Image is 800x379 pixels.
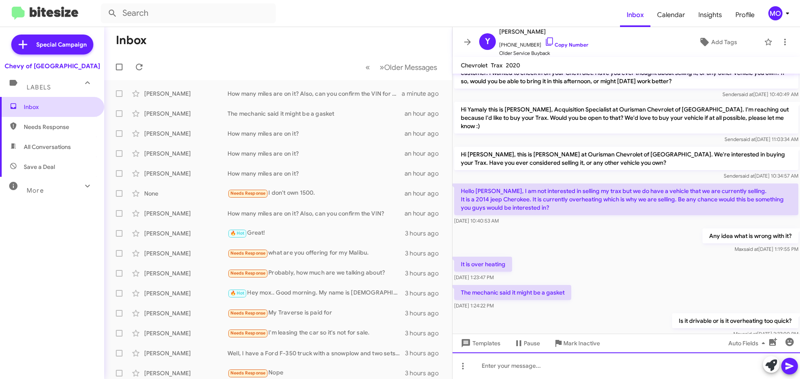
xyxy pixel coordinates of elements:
div: 3 hours ago [405,269,445,277]
span: All Conversations [24,143,71,151]
span: Needs Response [230,370,266,376]
span: Trax [491,62,502,69]
div: I'm leasing the car so it's not for sale. [227,328,405,338]
span: Templates [459,336,500,351]
div: [PERSON_NAME] [144,349,227,357]
div: 3 hours ago [405,229,445,238]
p: The mechanic said it might be a gasket [454,285,571,300]
div: Nope [227,368,405,378]
div: [PERSON_NAME] [144,269,227,277]
p: Any idea what is wrong with it? [702,228,798,243]
span: Inbox [620,3,650,27]
span: Special Campaign [36,40,87,49]
div: [PERSON_NAME] [144,229,227,238]
a: Insights [692,3,729,27]
nav: Page navigation example [361,59,442,76]
span: Sender [DATE] 11:03:34 AM [725,136,798,142]
div: a minute ago [402,89,445,98]
div: 3 hours ago [405,329,445,337]
div: [PERSON_NAME] [144,149,227,158]
span: Add Tags [711,35,737,50]
p: Is it drivable or is it overheating too quick? [672,313,798,328]
span: Sender [DATE] 10:34:57 AM [724,173,798,179]
div: an hour ago [405,189,445,198]
div: How many miles are on it? Also, can you confirm the VIN? [227,209,405,218]
div: [PERSON_NAME] [144,249,227,258]
span: said at [742,331,757,337]
span: said at [744,246,758,252]
div: an hour ago [405,129,445,138]
p: Hi [PERSON_NAME], this is [PERSON_NAME] at Ourisman Chevrolet of [GEOGRAPHIC_DATA]. We're interes... [454,147,798,170]
span: said at [739,91,753,97]
button: Pause [507,336,547,351]
div: How many miles are on it? [227,149,405,158]
a: Profile [729,3,761,27]
div: 3 hours ago [405,249,445,258]
span: 🔥 Hot [230,230,245,236]
span: [PHONE_NUMBER] [499,37,588,49]
div: How many miles are on it? [227,169,405,178]
span: Needs Response [24,123,95,131]
button: Templates [452,336,507,351]
div: Great! [227,228,405,238]
div: an hour ago [405,169,445,178]
input: Search [101,3,276,23]
div: 3 hours ago [405,309,445,317]
span: said at [740,173,755,179]
div: 3 hours ago [405,349,445,357]
span: Auto Fields [728,336,768,351]
span: 🔥 Hot [230,290,245,296]
button: MO [761,6,791,20]
div: [PERSON_NAME] [144,309,227,317]
button: Auto Fields [722,336,775,351]
span: Older Service Buyback [499,49,588,57]
span: [DATE] 1:23:47 PM [454,274,494,280]
a: Copy Number [545,42,588,48]
h1: Inbox [116,34,147,47]
span: Max [DATE] 1:19:55 PM [735,246,798,252]
span: Mark Inactive [563,336,600,351]
span: [DATE] 1:24:22 PM [454,302,494,309]
span: Labels [27,84,51,91]
div: [PERSON_NAME] [144,169,227,178]
span: Sender [DATE] 10:40:49 AM [722,91,798,97]
p: Hello [PERSON_NAME], I am not interested in selling my trax but we do have a vehicle that we are ... [454,183,798,215]
span: Needs Response [230,330,266,336]
div: Well, I have a Ford F-350 truck with a snowplow and two sets of new tires as of last winter: all ... [227,349,405,357]
a: Calendar [650,3,692,27]
div: an hour ago [405,149,445,158]
div: Chevy of [GEOGRAPHIC_DATA] [5,62,100,70]
span: Needs Response [230,310,266,316]
div: [PERSON_NAME] [144,129,227,138]
span: More [27,187,44,194]
span: Inbox [24,103,95,111]
div: [PERSON_NAME] [144,289,227,297]
div: How many miles are on it? Also, can you confirm the VIN for me? [227,89,402,98]
span: Y [485,35,490,48]
div: MO [768,6,782,20]
button: Next [375,59,442,76]
span: Chevrolet [461,62,487,69]
button: Add Tags [675,35,760,50]
span: Max [DATE] 2:37:00 PM [733,331,798,337]
span: Needs Response [230,191,266,196]
button: Previous [360,59,375,76]
span: Older Messages [384,63,437,72]
a: Special Campaign [11,35,93,54]
div: an hour ago [405,109,445,118]
div: 3 hours ago [405,369,445,377]
span: [PERSON_NAME] [499,27,588,37]
span: Pause [524,336,540,351]
div: How many miles are on it? [227,129,405,138]
div: The mechanic said it might be a gasket [227,109,405,118]
div: [PERSON_NAME] [144,109,227,118]
span: said at [741,136,755,142]
div: [PERSON_NAME] [144,209,227,218]
span: » [380,62,384,72]
span: Needs Response [230,270,266,276]
p: Hi Yamaly this is [PERSON_NAME], Acquisition Specialist at Ourisman Chevrolet of [GEOGRAPHIC_DATA... [454,102,798,134]
div: [PERSON_NAME] [144,329,227,337]
div: [PERSON_NAME] [144,89,227,98]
